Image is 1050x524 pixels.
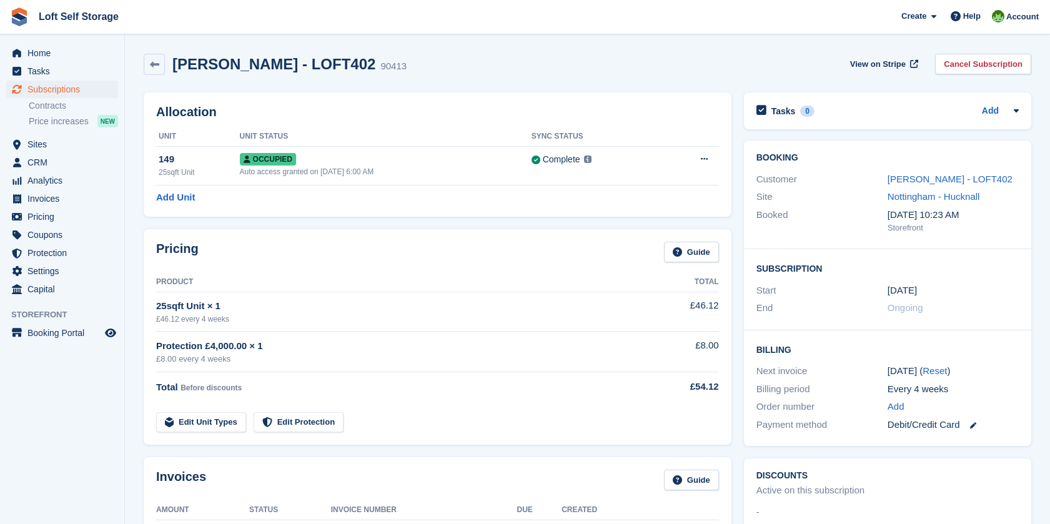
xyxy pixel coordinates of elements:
[27,208,102,225] span: Pricing
[532,127,662,147] th: Sync Status
[172,56,375,72] h2: [PERSON_NAME] - LOFT402
[1006,11,1039,23] span: Account
[254,412,344,433] a: Edit Protection
[27,81,102,98] span: Subscriptions
[901,10,926,22] span: Create
[6,136,118,153] a: menu
[6,262,118,280] a: menu
[156,242,199,262] h2: Pricing
[27,172,102,189] span: Analytics
[756,301,888,315] div: End
[27,154,102,171] span: CRM
[156,299,644,314] div: 25sqft Unit × 1
[963,10,981,22] span: Help
[27,324,102,342] span: Booking Portal
[888,400,904,414] a: Add
[156,272,644,292] th: Product
[756,400,888,414] div: Order number
[888,382,1019,397] div: Every 4 weeks
[935,54,1031,74] a: Cancel Subscription
[6,190,118,207] a: menu
[982,104,999,119] a: Add
[992,10,1004,22] img: James Johnson
[888,364,1019,378] div: [DATE] ( )
[6,154,118,171] a: menu
[584,156,592,163] img: icon-info-grey-7440780725fd019a000dd9b08b2336e03edf1995a4989e88bcd33f0948082b44.svg
[11,309,124,321] span: Storefront
[156,470,206,490] h2: Invoices
[29,116,89,127] span: Price increases
[97,115,118,127] div: NEW
[156,339,644,353] div: Protection £4,000.00 × 1
[6,226,118,244] a: menu
[771,106,796,117] h2: Tasks
[756,471,1019,481] h2: Discounts
[27,62,102,80] span: Tasks
[380,59,407,74] div: 90413
[27,262,102,280] span: Settings
[923,365,947,376] a: Reset
[10,7,29,26] img: stora-icon-8386f47178a22dfd0bd8f6a31ec36ba5ce8667c1dd55bd0f319d3a0aa187defe.svg
[664,470,719,490] a: Guide
[756,483,864,498] div: Active on this subscription
[644,380,718,394] div: £54.12
[6,324,118,342] a: menu
[29,100,118,112] a: Contracts
[159,152,240,167] div: 149
[850,58,906,71] span: View on Stripe
[888,208,1019,222] div: [DATE] 10:23 AM
[6,62,118,80] a: menu
[756,343,1019,355] h2: Billing
[156,412,246,433] a: Edit Unit Types
[6,244,118,262] a: menu
[249,500,331,520] th: Status
[6,81,118,98] a: menu
[240,166,532,177] div: Auto access granted on [DATE] 6:00 AM
[664,242,719,262] a: Guide
[27,280,102,298] span: Capital
[517,500,562,520] th: Due
[756,190,888,204] div: Site
[756,284,888,298] div: Start
[331,500,517,520] th: Invoice Number
[6,44,118,62] a: menu
[756,262,1019,274] h2: Subscription
[845,54,921,74] a: View on Stripe
[156,500,249,520] th: Amount
[756,208,888,234] div: Booked
[159,167,240,178] div: 25sqft Unit
[888,222,1019,234] div: Storefront
[888,284,917,298] time: 2025-06-16 00:00:00 UTC
[27,44,102,62] span: Home
[756,382,888,397] div: Billing period
[888,418,1019,432] div: Debit/Credit Card
[240,127,532,147] th: Unit Status
[6,208,118,225] a: menu
[756,418,888,432] div: Payment method
[27,244,102,262] span: Protection
[103,325,118,340] a: Preview store
[888,174,1013,184] a: [PERSON_NAME] - LOFT402
[240,153,296,166] span: Occupied
[756,505,760,520] span: -
[156,382,178,392] span: Total
[644,332,718,372] td: £8.00
[756,364,888,378] div: Next invoice
[562,500,718,520] th: Created
[888,302,923,313] span: Ongoing
[644,292,718,331] td: £46.12
[756,153,1019,163] h2: Booking
[756,172,888,187] div: Customer
[6,280,118,298] a: menu
[27,190,102,207] span: Invoices
[156,105,719,119] h2: Allocation
[156,127,240,147] th: Unit
[156,314,644,325] div: £46.12 every 4 weeks
[27,226,102,244] span: Coupons
[888,191,980,202] a: Nottingham - Hucknall
[6,172,118,189] a: menu
[800,106,815,117] div: 0
[543,153,580,166] div: Complete
[156,353,644,365] div: £8.00 every 4 weeks
[27,136,102,153] span: Sites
